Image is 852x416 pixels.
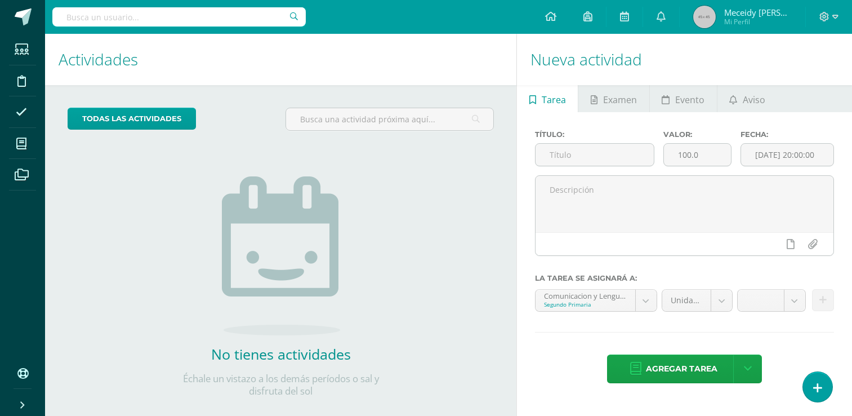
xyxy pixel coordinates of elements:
span: Mi Perfil [724,17,792,26]
a: Tarea [517,85,578,112]
a: Unidad 4 [662,290,733,311]
a: todas las Actividades [68,108,196,130]
h1: Actividades [59,34,503,85]
div: Segundo Primaria [544,300,626,308]
img: 45x45 [693,6,716,28]
input: Puntos máximos [664,144,731,166]
input: Título [536,144,654,166]
h2: No tienes actividades [168,344,394,364]
span: Tarea [542,86,566,113]
span: Aviso [743,86,765,113]
input: Busca un usuario... [52,7,306,26]
span: Meceidy [PERSON_NAME] [724,7,792,18]
p: Échale un vistazo a los demás períodos o sal y disfruta del sol [168,373,394,397]
h1: Nueva actividad [530,34,838,85]
label: La tarea se asignará a: [535,274,834,282]
label: Título: [535,130,654,139]
span: Agregar tarea [646,355,717,383]
div: Comunicacion y Lenguaje 'A' [544,290,626,300]
label: Valor: [663,130,731,139]
span: Unidad 4 [671,290,703,311]
label: Fecha: [741,130,834,139]
span: Examen [603,86,637,113]
a: Examen [578,85,649,112]
a: Evento [650,85,717,112]
span: Evento [675,86,704,113]
a: Aviso [717,85,778,112]
a: Comunicacion y Lenguaje 'A'Segundo Primaria [536,290,656,311]
input: Busca una actividad próxima aquí... [286,108,494,130]
input: Fecha de entrega [741,144,833,166]
img: no_activities.png [222,176,340,335]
